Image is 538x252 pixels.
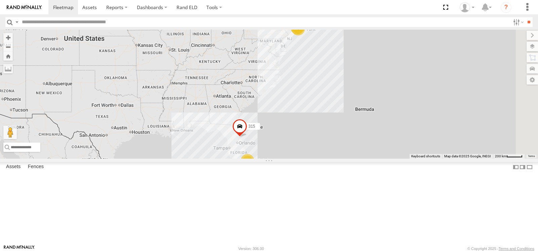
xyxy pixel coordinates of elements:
[3,126,17,139] button: Drag Pegman onto the map to open Street View
[467,247,534,251] div: © Copyright 2025 -
[519,162,526,172] label: Dock Summary Table to the Right
[495,154,506,158] span: 200 km
[3,162,24,172] label: Assets
[14,17,20,27] label: Search Query
[528,155,535,157] a: Terms (opens in new tab)
[501,2,511,13] i: ?
[457,2,477,12] div: Victor Calcano Jr
[241,154,254,167] div: 2
[3,33,13,42] button: Zoom in
[493,154,525,159] button: Map Scale: 200 km per 44 pixels
[3,64,13,73] label: Measure
[238,247,264,251] div: Version: 306.00
[512,162,519,172] label: Dock Summary Table to the Left
[526,162,533,172] label: Hide Summary Table
[411,154,440,159] button: Keyboard shortcuts
[25,162,47,172] label: Fences
[4,245,35,252] a: Visit our Website
[248,124,255,129] span: 315
[291,21,304,34] div: 2
[3,52,13,61] button: Zoom Home
[510,17,525,27] label: Search Filter Options
[499,247,534,251] a: Terms and Conditions
[292,22,305,35] div: 6
[3,42,13,52] button: Zoom out
[444,154,491,158] span: Map data ©2025 Google, INEGI
[7,5,42,10] img: rand-logo.svg
[527,75,538,85] label: Map Settings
